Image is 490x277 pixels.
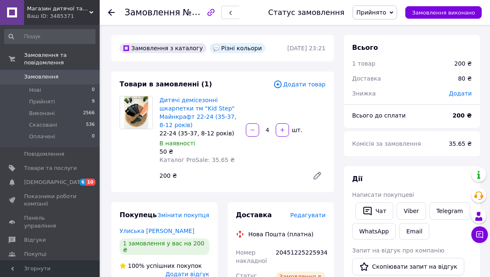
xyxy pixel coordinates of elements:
span: Замовлення [125,7,180,17]
span: Доставка [236,211,272,219]
span: Додати товар [273,80,326,89]
span: Відгуки [24,236,46,244]
span: Написати покупцеві [352,191,414,198]
div: 1 замовлення у вас на 200 ₴ [120,238,209,255]
span: Покупці [24,250,47,258]
span: Комісія за замовлення [352,140,421,147]
span: Показники роботи компанії [24,193,77,208]
span: Оплачені [29,133,55,140]
a: Telegram [429,202,470,220]
span: 536 [86,121,95,129]
button: Чат [355,202,393,220]
span: 10 [86,179,96,186]
b: 200 ₴ [453,112,472,119]
span: Додати [449,90,472,97]
span: Виконані [29,110,55,117]
span: Повідомлення [24,150,64,158]
span: 2566 [83,110,95,117]
span: Покупець [120,211,157,219]
button: Чат з покупцем [471,226,488,243]
span: В наявності [159,140,195,147]
span: Редагувати [290,212,326,218]
span: Доставка [352,75,381,82]
span: 0 [92,133,95,140]
div: Різні кольори [210,43,265,53]
span: 9 [92,98,95,105]
div: 200 ₴ [156,170,306,181]
span: Каталог ProSale: 35.65 ₴ [159,157,235,163]
span: Товари та послуги [24,164,77,172]
span: Змінити покупця [157,212,209,218]
span: Товари в замовленні (1) [120,80,212,88]
span: Всього [352,44,378,51]
span: Замовлення [24,73,59,81]
div: 22-24 (35-37, 8-12 років) [159,129,239,137]
a: Viber [397,202,426,220]
span: №356505030 [183,7,242,17]
span: Прийнято [356,9,386,16]
img: Дитячі демісезонні шкарпетки тм "Kid Step" Майнкрафт 22-24 (35-37, 8-12 років) [124,96,149,129]
div: Нова Пошта (платна) [246,230,316,238]
span: 1 товар [352,60,375,67]
input: Пошук [4,29,96,44]
span: 100% [128,262,145,269]
span: [DEMOGRAPHIC_DATA] [24,179,86,186]
div: 20451225225934 [274,245,327,268]
time: [DATE] 23:21 [287,45,326,51]
div: Ваш ID: 3485371 [27,12,100,20]
span: 6 [79,179,86,186]
span: Скасовані [29,121,57,129]
span: Панель управління [24,214,77,229]
img: :speech_balloon: [213,45,220,51]
div: Повернутися назад [108,8,115,17]
span: Прийняті [29,98,55,105]
button: Замовлення виконано [405,6,482,19]
button: Скопіювати запит на відгук [352,258,464,275]
a: WhatsApp [352,223,396,240]
button: Email [399,223,429,240]
span: Магазин дитячої та дорослої білизни "Носоч`ОК" [27,5,89,12]
span: Запит на відгук про компанію [352,247,444,254]
a: Редагувати [309,167,326,184]
span: 0 [92,86,95,94]
span: 35.65 ₴ [449,140,472,147]
div: шт. [290,126,303,134]
span: Замовлення виконано [412,10,475,16]
span: Всього до сплати [352,112,406,119]
div: успішних покупок [120,262,202,270]
span: Номер накладної [236,249,267,264]
span: Нові [29,86,41,94]
a: Дитячі демісезонні шкарпетки тм "Kid Step" Майнкрафт 22-24 (35-37, 8-12 років) [159,97,236,128]
span: Знижка [352,90,376,97]
div: Замовлення з каталогу [120,43,206,53]
div: Статус замовлення [268,8,345,17]
div: 80 ₴ [453,69,477,88]
div: 200 ₴ [454,59,472,68]
a: Улиська [PERSON_NAME] [120,228,194,234]
span: Замовлення та повідомлення [24,51,100,66]
div: 50 ₴ [159,147,239,156]
span: Дії [352,175,363,183]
